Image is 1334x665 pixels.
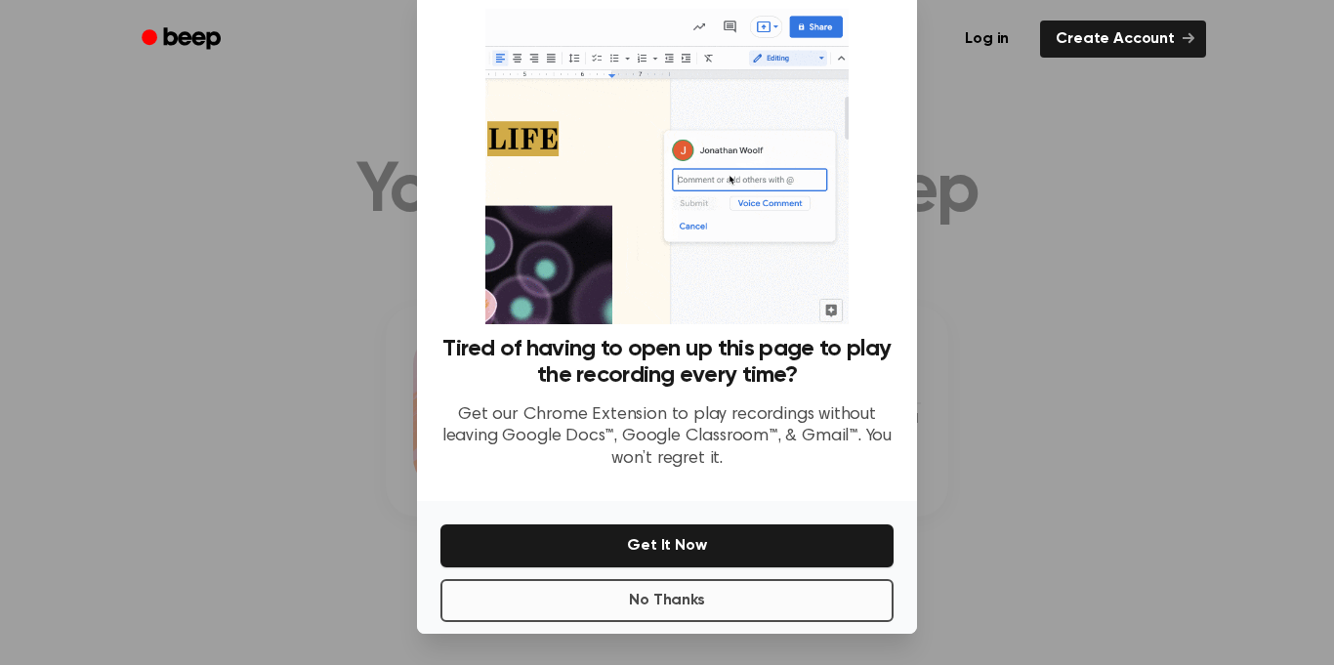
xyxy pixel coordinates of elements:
[440,524,894,567] button: Get It Now
[1040,21,1206,58] a: Create Account
[485,9,848,324] img: Beep extension in action
[128,21,238,59] a: Beep
[440,404,894,471] p: Get our Chrome Extension to play recordings without leaving Google Docs™, Google Classroom™, & Gm...
[440,336,894,389] h3: Tired of having to open up this page to play the recording every time?
[945,17,1028,62] a: Log in
[440,579,894,622] button: No Thanks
